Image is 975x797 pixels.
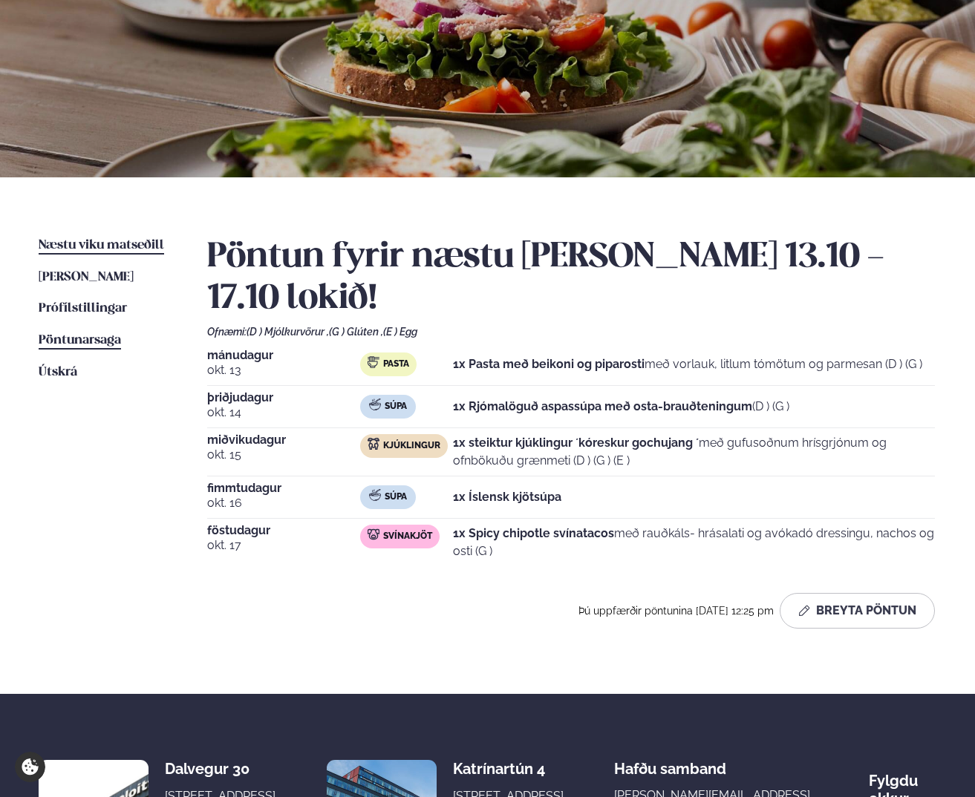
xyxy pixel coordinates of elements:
[39,271,134,283] span: [PERSON_NAME]
[207,392,359,404] span: þriðjudagur
[207,537,359,554] span: okt. 17
[207,482,359,494] span: fimmtudagur
[39,366,77,378] span: Útskrá
[453,526,614,540] strong: 1x Spicy chipotle svínatacos
[368,356,379,368] img: pasta.svg
[453,525,936,560] p: með rauðkáls- hrásalati og avókadó dressingu, nachos og osti (G )
[207,404,359,422] span: okt. 14
[207,446,359,464] span: okt. 15
[453,357,645,371] strong: 1x Pasta með beikoni og piparosti
[329,326,383,338] span: (G ) Glúten ,
[385,401,407,413] span: Súpa
[383,531,432,542] span: Svínakjöt
[247,326,329,338] span: (D ) Mjólkurvörur ,
[15,752,45,782] a: Cookie settings
[207,434,359,446] span: miðvikudagur
[39,269,134,286] a: [PERSON_NAME]
[453,355,922,373] p: með vorlauk, litlum tómötum og parmesan (D ) (G )
[39,334,121,347] span: Pöntunarsaga
[385,491,407,503] span: Súpa
[453,436,699,450] strong: 1x steiktur kjúklingur ´kóreskur gochujang ´
[453,398,789,416] p: (D ) (G )
[165,760,283,778] div: Dalvegur 30
[39,302,127,315] span: Prófílstillingar
[39,239,164,252] span: Næstu viku matseðill
[453,434,936,470] p: með gufusoðnum hrísgrjónum og ofnbökuðu grænmeti (D ) (G ) (E )
[383,326,417,338] span: (E ) Egg
[368,438,379,450] img: chicken.svg
[39,332,121,350] a: Pöntunarsaga
[383,358,409,370] span: Pasta
[207,237,936,320] h2: Pöntun fyrir næstu [PERSON_NAME] 13.10 - 17.10 lokið!
[780,593,935,629] button: Breyta Pöntun
[383,440,440,452] span: Kjúklingur
[453,490,561,504] strong: 1x Íslensk kjötsúpa
[614,748,726,778] span: Hafðu samband
[453,399,752,413] strong: 1x Rjómalöguð aspassúpa með osta-brauðteningum
[207,494,359,512] span: okt. 16
[369,398,381,410] img: soup.svg
[207,350,359,361] span: mánudagur
[207,525,359,537] span: föstudagur
[453,760,571,778] div: Katrínartún 4
[207,326,936,338] div: Ofnæmi:
[39,237,164,255] a: Næstu viku matseðill
[39,300,127,318] a: Prófílstillingar
[369,489,381,501] img: soup.svg
[368,528,379,540] img: pork.svg
[578,605,774,617] span: Þú uppfærðir pöntunina [DATE] 12:25 pm
[39,364,77,381] a: Útskrá
[207,361,359,379] span: okt. 13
